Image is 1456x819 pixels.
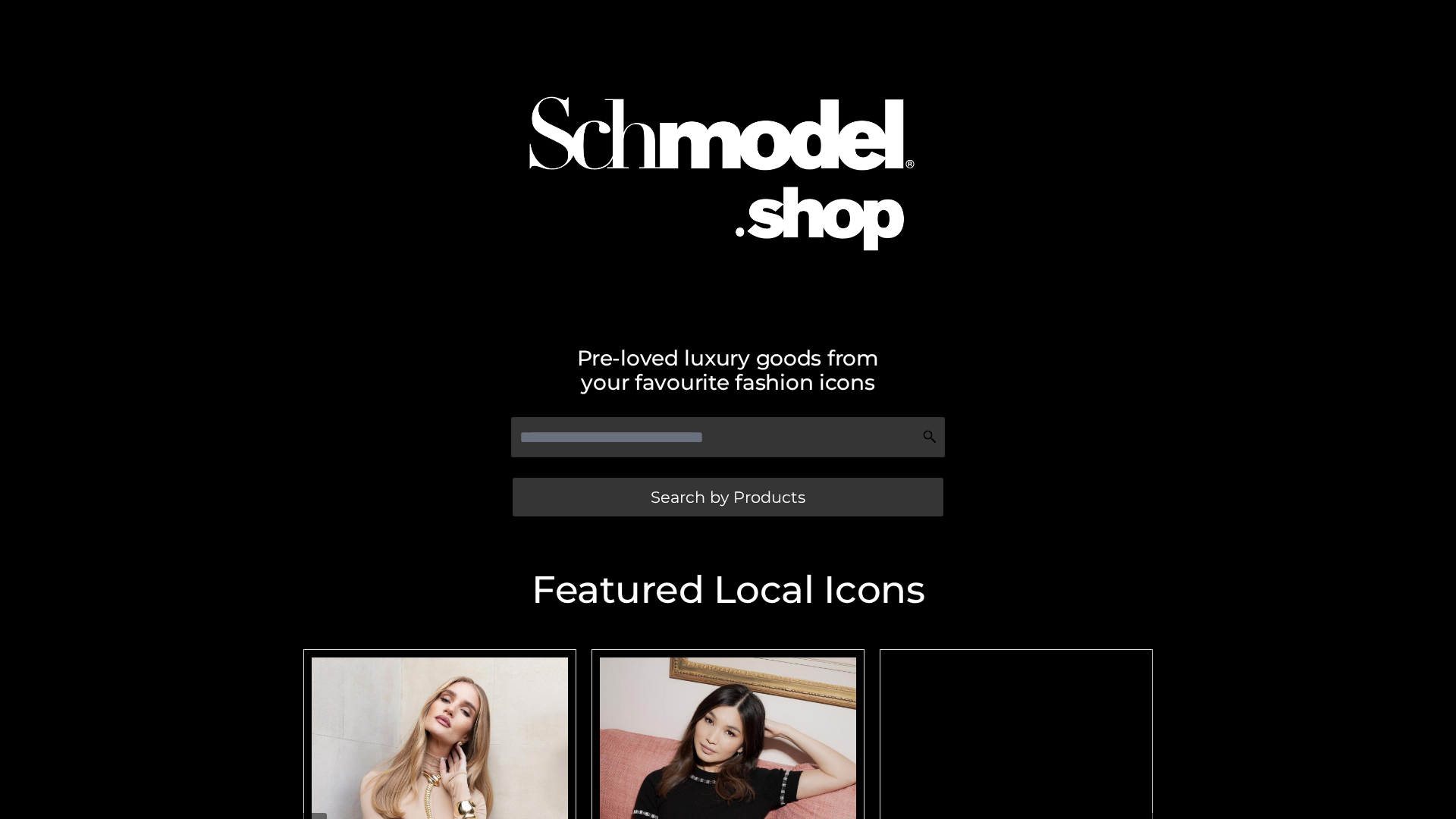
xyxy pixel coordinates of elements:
[296,346,1160,394] h2: Pre-loved luxury goods from your favourite fashion icons
[922,429,937,444] img: Search Icon
[513,478,943,516] a: Search by Products
[651,489,805,505] span: Search by Products
[296,571,1160,609] h2: Featured Local Icons​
